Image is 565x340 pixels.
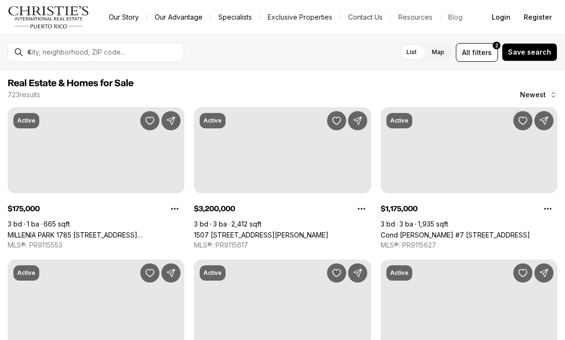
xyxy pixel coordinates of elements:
a: Our Story [101,11,147,24]
button: Share Property [348,263,367,283]
button: Save Property: 1507 ASHFORD #1202 [327,111,346,130]
button: Share Property [534,111,554,130]
span: All [462,47,470,57]
a: Our Advantage [147,11,210,24]
p: Active [390,117,408,125]
button: Allfilters2 [456,43,498,62]
button: Share Property [348,111,367,130]
a: 1507 ASHFORD #1202, SAN JUAN PR, 00911 [194,231,328,239]
button: Property options [165,199,184,218]
button: Newest [514,85,563,104]
p: Active [203,117,222,125]
button: Share Property [161,111,181,130]
a: Resources [391,11,440,24]
span: Register [524,13,552,21]
button: Save Property: Cond Esmeralda #7 CALLE AMAPOLA #602 [513,111,532,130]
p: Active [390,269,408,277]
button: Share Property [161,263,181,283]
span: Real Estate & Homes for Sale [8,79,134,88]
span: Save search [508,48,551,56]
p: Active [17,117,35,125]
span: Login [492,13,510,21]
img: logo [8,6,90,29]
button: Property options [538,199,557,218]
button: Save Property: 1351 AVE. WILSON #202 [140,263,159,283]
a: Cond Esmeralda #7 CALLE AMAPOLA #602, CAROLINA PR, 00979 [381,231,530,239]
label: Map [424,44,452,61]
p: Active [203,269,222,277]
a: Exclusive Properties [260,11,340,24]
button: Login [486,8,516,27]
button: Save Property: 51 MUÑOZ RIVERA AVE, CORNER LOS ROSALES, LAS PALMERAS ST [327,263,346,283]
button: Contact Us [340,11,390,24]
p: 723 results [8,91,40,99]
span: 2 [495,42,498,49]
button: Save Property: MILLENIA PARK 1785 CALLE J. FERRER Y FERRER 100 #Apt 1101 [140,111,159,130]
a: Blog [441,11,470,24]
a: MILLENIA PARK 1785 CALLE J. FERRER Y FERRER 100 #Apt 1101, SAN JUAN, PR PR, 00921 [8,231,184,239]
label: List [399,44,424,61]
span: Newest [520,91,546,99]
button: Property options [352,199,371,218]
span: filters [472,47,492,57]
button: Register [518,8,557,27]
a: Specialists [211,11,260,24]
button: Save search [502,43,557,61]
p: Active [17,269,35,277]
